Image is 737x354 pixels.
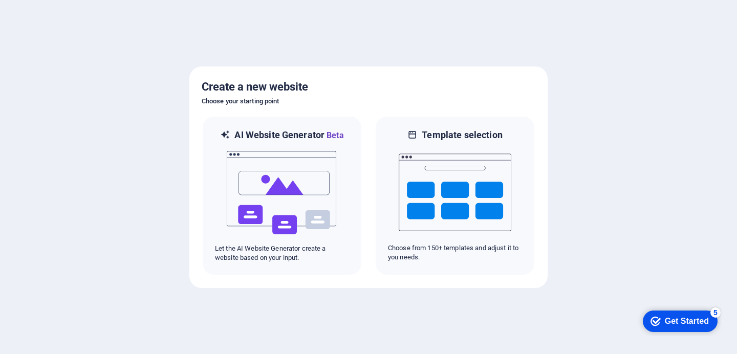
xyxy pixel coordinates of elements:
[375,116,535,276] div: Template selectionChoose from 150+ templates and adjust it to you needs.
[202,79,535,95] h5: Create a new website
[388,244,522,262] p: Choose from 150+ templates and adjust it to you needs.
[324,130,344,140] span: Beta
[202,95,535,107] h6: Choose your starting point
[6,5,80,27] div: Get Started 5 items remaining, 0% complete
[28,11,72,20] div: Get Started
[234,129,343,142] h6: AI Website Generator
[422,129,502,141] h6: Template selection
[202,116,362,276] div: AI Website GeneratorBetaaiLet the AI Website Generator create a website based on your input.
[215,244,349,262] p: Let the AI Website Generator create a website based on your input.
[73,2,83,12] div: 5
[226,142,338,244] img: ai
